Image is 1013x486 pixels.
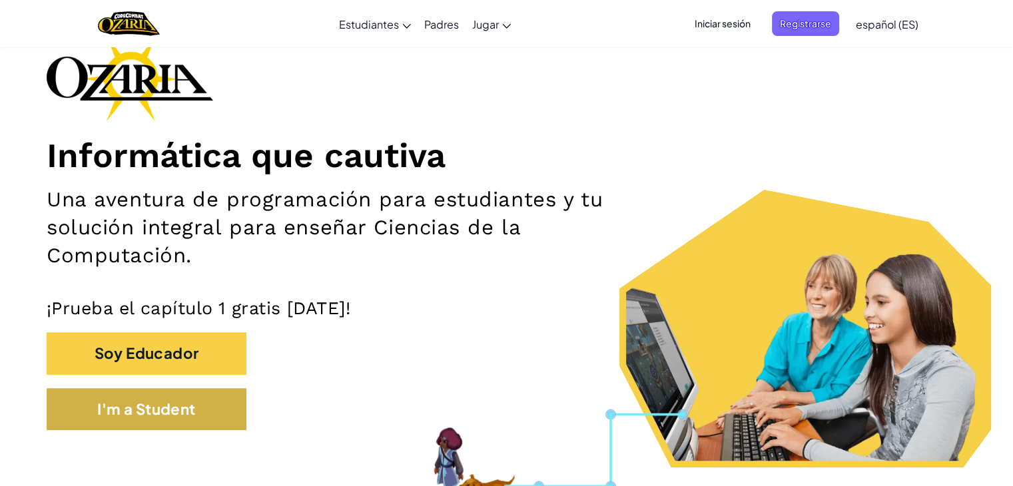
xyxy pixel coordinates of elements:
[47,297,966,319] p: ¡Prueba el capítulo 1 gratis [DATE]!
[772,11,839,36] button: Registrarse
[47,388,246,430] button: I'm a Student
[687,11,759,36] button: Iniciar sesión
[98,10,160,37] img: Home
[47,36,213,121] img: Ozaria branding logo
[849,6,925,42] a: español (ES)
[418,6,466,42] a: Padres
[332,6,418,42] a: Estudiantes
[47,186,663,270] h2: Una aventura de programación para estudiantes y tu solución integral para enseñar Ciencias de la ...
[466,6,517,42] a: Jugar
[472,17,499,31] span: Jugar
[47,332,246,374] button: Soy Educador
[856,17,918,31] span: español (ES)
[339,17,399,31] span: Estudiantes
[47,134,966,176] h1: Informática que cautiva
[98,10,160,37] a: Ozaria by CodeCombat logo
